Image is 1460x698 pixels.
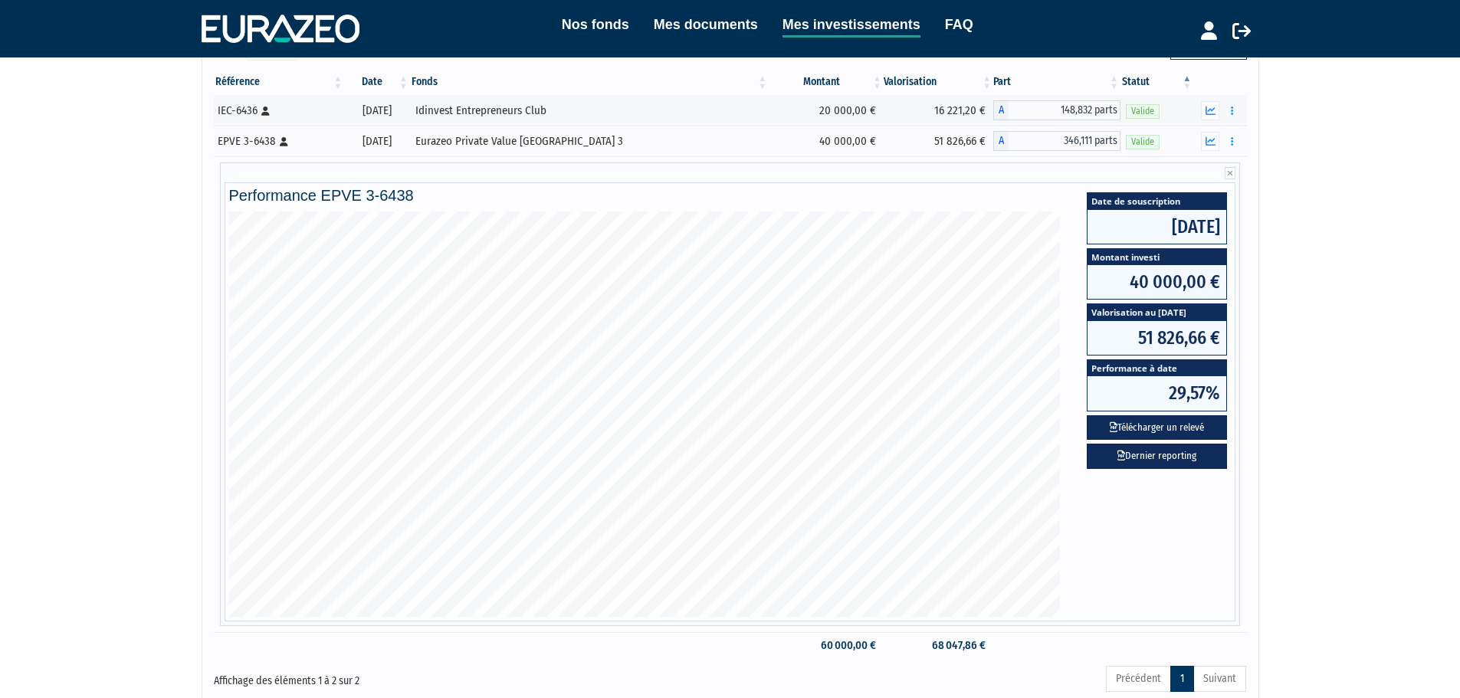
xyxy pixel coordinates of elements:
a: Précédent [1106,666,1171,692]
td: 68 047,86 € [884,632,993,659]
a: Mes documents [654,14,758,35]
span: [DATE] [1088,210,1226,244]
span: 346,111 parts [1009,131,1120,151]
div: A - Eurazeo Private Value Europe 3 [993,131,1120,151]
td: 40 000,00 € [769,126,884,156]
a: Mes investissements [782,14,920,38]
th: Montant: activer pour trier la colonne par ordre croissant [769,69,884,95]
th: Date: activer pour trier la colonne par ordre croissant [344,69,409,95]
td: 16 221,20 € [884,95,993,126]
span: Valorisation au [DATE] [1088,304,1226,320]
span: Valide [1126,104,1160,119]
div: Idinvest Entrepreneurs Club [415,103,764,119]
a: Suivant [1193,666,1246,692]
span: Date de souscription [1088,193,1226,209]
div: Affichage des éléments 1 à 2 sur 2 [214,664,631,689]
div: EPVE 3-6438 [218,133,340,149]
img: 1732889491-logotype_eurazeo_blanc_rvb.png [202,15,359,42]
div: [DATE] [349,133,404,149]
span: 148,832 parts [1009,100,1120,120]
span: Montant investi [1088,249,1226,265]
th: Statut : activer pour trier la colonne par ordre d&eacute;croissant [1120,69,1193,95]
a: Dernier reporting [1087,444,1227,469]
span: Performance à date [1088,360,1226,376]
td: 51 826,66 € [884,126,993,156]
div: A - Idinvest Entrepreneurs Club [993,100,1120,120]
div: IEC-6436 [218,103,340,119]
th: Fonds: activer pour trier la colonne par ordre croissant [410,69,769,95]
td: 60 000,00 € [769,632,884,659]
span: 51 826,66 € [1088,321,1226,355]
th: Part: activer pour trier la colonne par ordre croissant [993,69,1120,95]
td: 20 000,00 € [769,95,884,126]
a: FAQ [945,14,973,35]
th: Référence : activer pour trier la colonne par ordre croissant [214,69,345,95]
h4: Performance EPVE 3-6438 [229,187,1232,204]
span: A [993,131,1009,151]
a: Nos fonds [562,14,629,35]
span: 29,57% [1088,376,1226,410]
i: [Français] Personne physique [280,137,288,146]
i: [Français] Personne physique [261,107,270,116]
span: A [993,100,1009,120]
div: [DATE] [349,103,404,119]
div: Eurazeo Private Value [GEOGRAPHIC_DATA] 3 [415,133,764,149]
th: Valorisation: activer pour trier la colonne par ordre croissant [884,69,993,95]
span: 40 000,00 € [1088,265,1226,299]
span: Valide [1126,135,1160,149]
button: Télécharger un relevé [1087,415,1227,441]
a: 1 [1170,666,1194,692]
